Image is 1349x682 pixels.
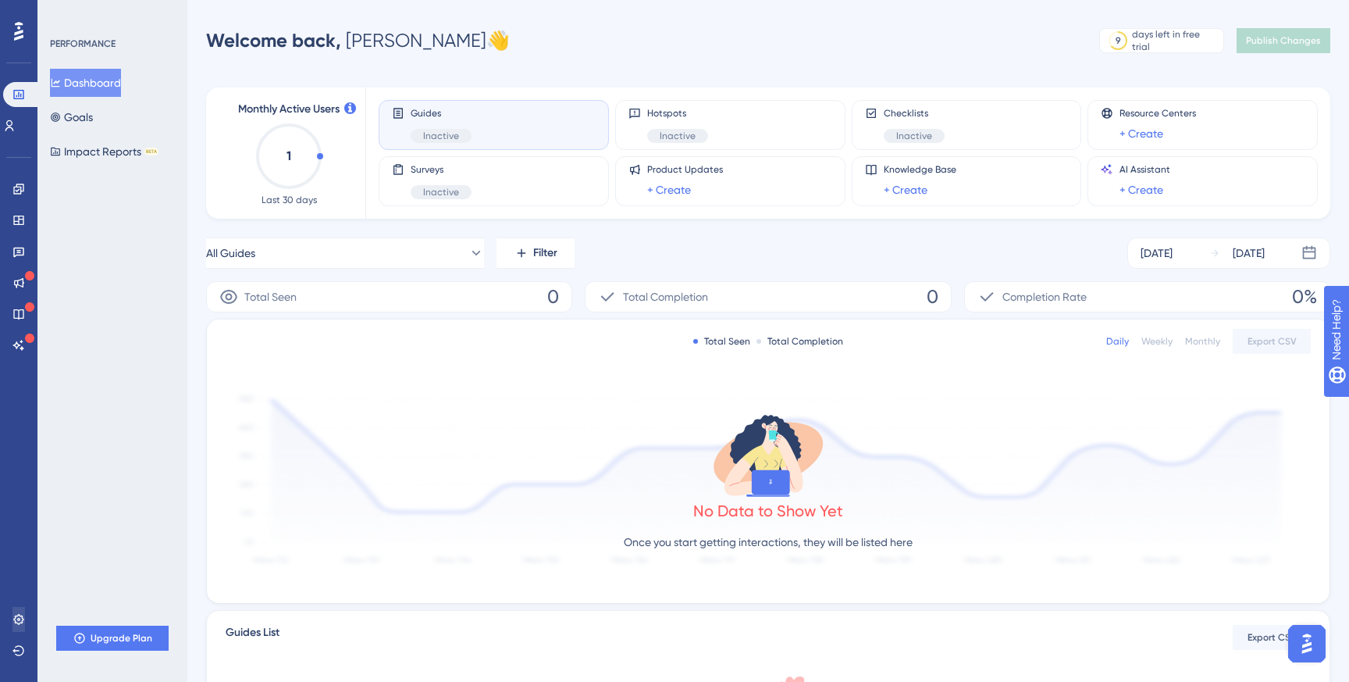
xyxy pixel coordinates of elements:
span: Inactive [660,130,696,142]
span: 0 [547,284,559,309]
button: Goals [50,103,93,131]
div: Weekly [1141,335,1173,348]
iframe: UserGuiding AI Assistant Launcher [1283,620,1330,667]
span: 0 [927,284,938,309]
div: Total Seen [693,335,750,348]
span: Checklists [884,107,945,120]
span: Last 30 days [262,194,317,206]
div: [PERSON_NAME] 👋 [206,28,510,53]
span: Inactive [896,130,932,142]
span: Product Updates [647,163,723,176]
div: days left in free trial [1132,28,1219,53]
span: Total Completion [623,287,708,306]
a: + Create [1119,180,1163,199]
p: Once you start getting interactions, they will be listed here [624,533,913,552]
a: + Create [1119,124,1163,143]
span: Need Help? [37,4,98,23]
div: Daily [1106,335,1129,348]
span: Welcome back, [206,29,341,52]
a: + Create [647,180,691,199]
button: Export CSV [1233,625,1311,650]
div: BETA [144,148,158,155]
a: + Create [884,180,927,199]
div: Total Completion [756,335,843,348]
span: Filter [533,244,557,262]
span: AI Assistant [1119,163,1170,176]
span: Upgrade Plan [91,632,152,645]
span: Hotspots [647,107,708,120]
span: Export CSV [1248,631,1297,644]
span: Publish Changes [1246,34,1321,47]
div: [DATE] [1233,244,1265,262]
button: Impact ReportsBETA [50,137,158,166]
span: Surveys [411,163,472,176]
button: Filter [497,237,575,269]
span: Inactive [423,186,459,198]
span: Resource Centers [1119,107,1196,120]
div: 9 [1116,34,1121,47]
div: No Data to Show Yet [693,500,843,522]
span: Completion Rate [1002,287,1087,306]
span: All Guides [206,244,255,262]
button: Upgrade Plan [56,626,169,651]
span: Monthly Active Users [238,100,340,119]
span: Total Seen [244,287,297,306]
span: Guides List [226,623,279,652]
span: 0% [1292,284,1317,309]
button: All Guides [206,237,484,269]
div: [DATE] [1141,244,1173,262]
span: Inactive [423,130,459,142]
span: Export CSV [1248,335,1297,348]
span: Guides [411,107,472,120]
button: Publish Changes [1237,28,1330,53]
button: Dashboard [50,69,121,97]
div: PERFORMANCE [50,37,116,50]
span: Knowledge Base [884,163,956,176]
button: Export CSV [1233,329,1311,354]
text: 1 [287,148,291,163]
div: Monthly [1185,335,1220,348]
